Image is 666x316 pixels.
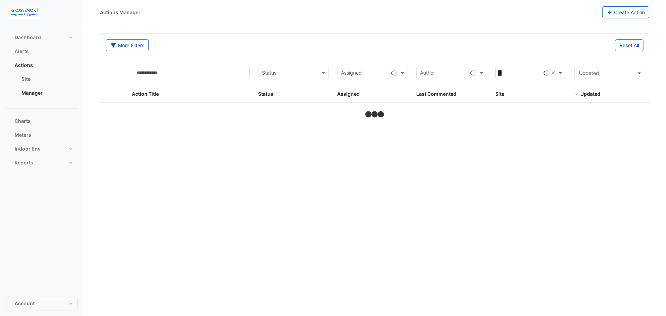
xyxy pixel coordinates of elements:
span: Dashboard [15,34,41,41]
span: Clear [551,69,557,77]
span: Status [258,91,273,97]
button: Account [6,297,78,310]
span: Action Title [132,91,159,97]
span: Alerts [15,48,29,55]
button: Indoor Env [6,142,78,156]
button: Dashboard [6,31,78,44]
button: Alerts [6,44,78,58]
span: Indoor Env [15,145,41,152]
img: Company Logo [8,6,40,19]
span: Last Commented [416,91,456,97]
button: Reports [6,156,78,170]
span: Updated [579,70,599,76]
span: Charts [15,118,31,125]
button: Actions [6,58,78,72]
button: More Filters [106,39,149,51]
div: Actions Manager [100,9,140,16]
span: Meters [15,131,31,138]
span: Actions [15,62,33,69]
button: Reset All [615,39,643,51]
span: Site [495,91,504,97]
span: Reports [15,159,33,166]
a: Manager [16,86,78,100]
a: Site [16,72,78,86]
span: Account [15,300,35,307]
button: Updated [574,67,645,79]
span: Updated [580,91,600,97]
button: Meters [6,128,78,142]
button: Create Action [602,6,650,18]
div: Actions [6,72,78,103]
span: Assigned [337,91,360,97]
button: Charts [6,114,78,128]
